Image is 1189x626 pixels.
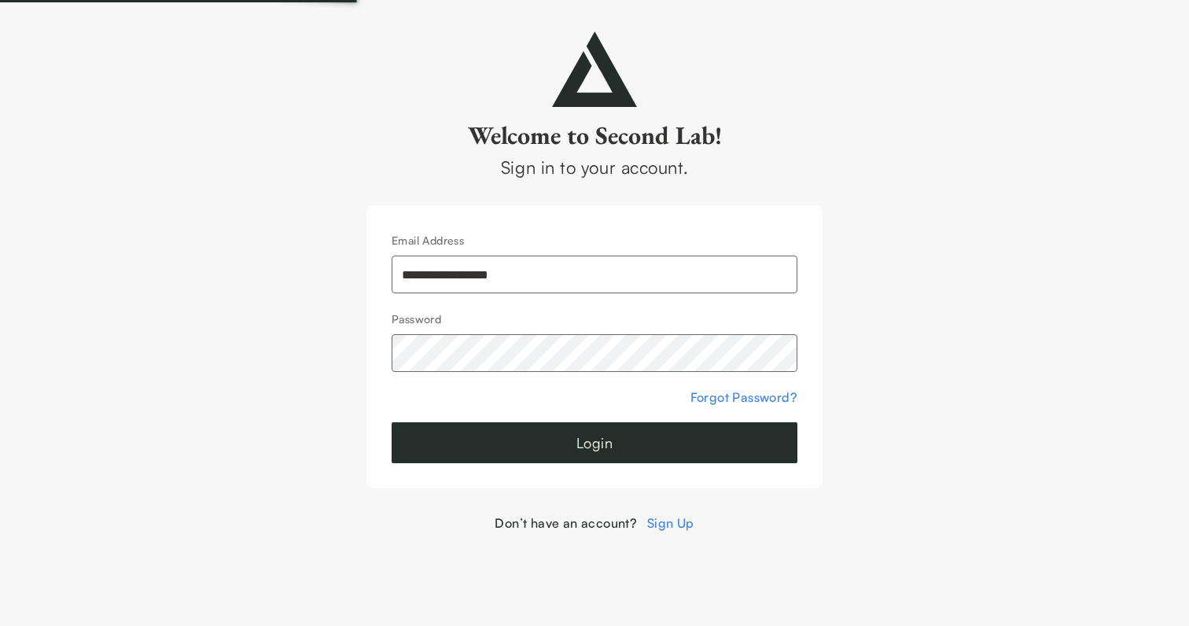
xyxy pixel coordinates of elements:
[366,154,823,180] div: Sign in to your account.
[552,31,637,107] img: secondlab-logo
[690,389,797,405] a: Forgot Password?
[366,514,823,532] div: Don’t have an account?
[366,120,823,151] h2: Welcome to Second Lab!
[392,312,441,326] label: Password
[392,422,797,463] button: Login
[647,515,694,531] a: Sign Up
[392,234,464,247] label: Email Address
